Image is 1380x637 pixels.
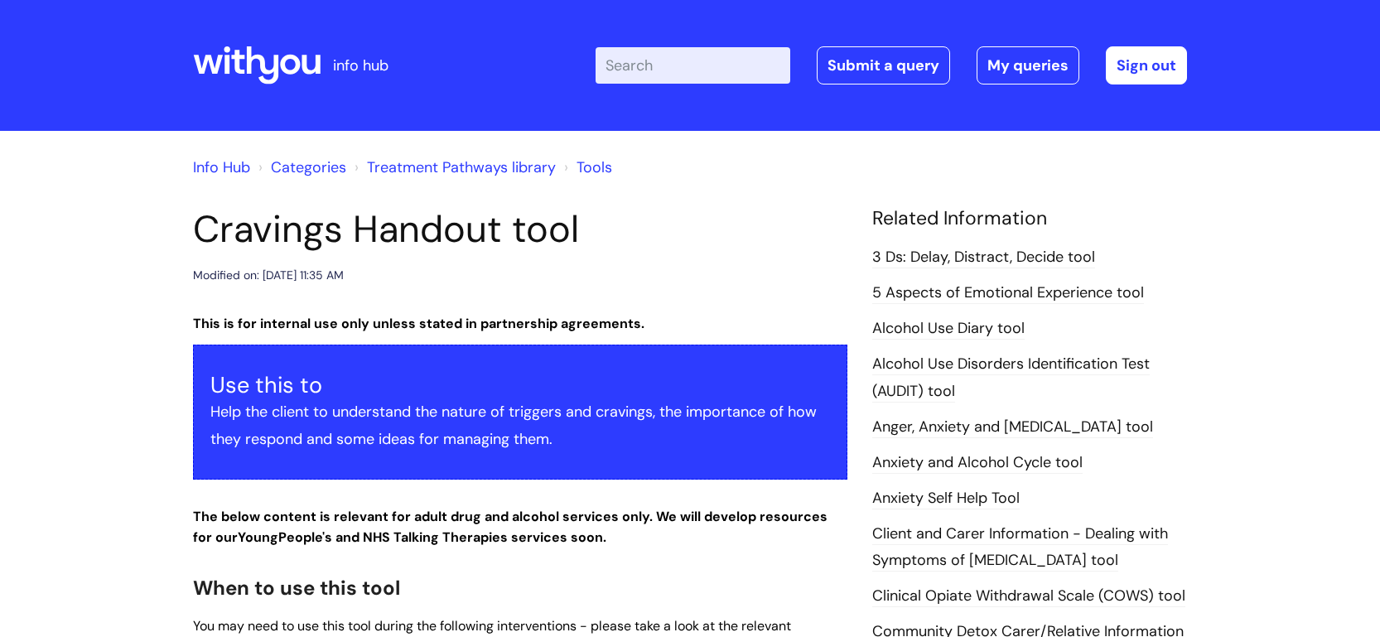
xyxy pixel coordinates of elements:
a: Tools [577,157,612,177]
li: Treatment Pathways library [350,154,556,181]
a: Submit a query [817,46,950,84]
a: Info Hub [193,157,250,177]
span: When to use this tool [193,575,400,601]
a: My queries [977,46,1079,84]
p: info hub [333,52,388,79]
strong: The below content is relevant for adult drug and alcohol services only. We will develop resources... [193,508,828,546]
strong: Young [238,528,335,546]
h3: Use this to [210,372,830,398]
a: Treatment Pathways library [367,157,556,177]
h1: Cravings Handout tool [193,207,847,252]
li: Solution home [254,154,346,181]
a: 5 Aspects of Emotional Experience tool [872,282,1144,304]
a: 3 Ds: Delay, Distract, Decide tool [872,247,1095,268]
a: Categories [271,157,346,177]
a: Sign out [1106,46,1187,84]
strong: This is for internal use only unless stated in partnership agreements. [193,315,644,332]
a: Clinical Opiate Withdrawal Scale (COWS) tool [872,586,1185,607]
h4: Related Information [872,207,1187,230]
a: Alcohol Use Disorders Identification Test (AUDIT) tool [872,354,1150,402]
div: | - [596,46,1187,84]
a: Anger, Anxiety and [MEDICAL_DATA] tool [872,417,1153,438]
a: Alcohol Use Diary tool [872,318,1025,340]
a: Anxiety Self Help Tool [872,488,1020,509]
a: Anxiety and Alcohol Cycle tool [872,452,1083,474]
p: Help the client to understand the nature of triggers and cravings, the importance of how they res... [210,398,830,452]
div: Modified on: [DATE] 11:35 AM [193,265,344,286]
input: Search [596,47,790,84]
a: Client and Carer Information - Dealing with Symptoms of [MEDICAL_DATA] tool [872,524,1168,572]
li: Tools [560,154,612,181]
strong: People's [278,528,332,546]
